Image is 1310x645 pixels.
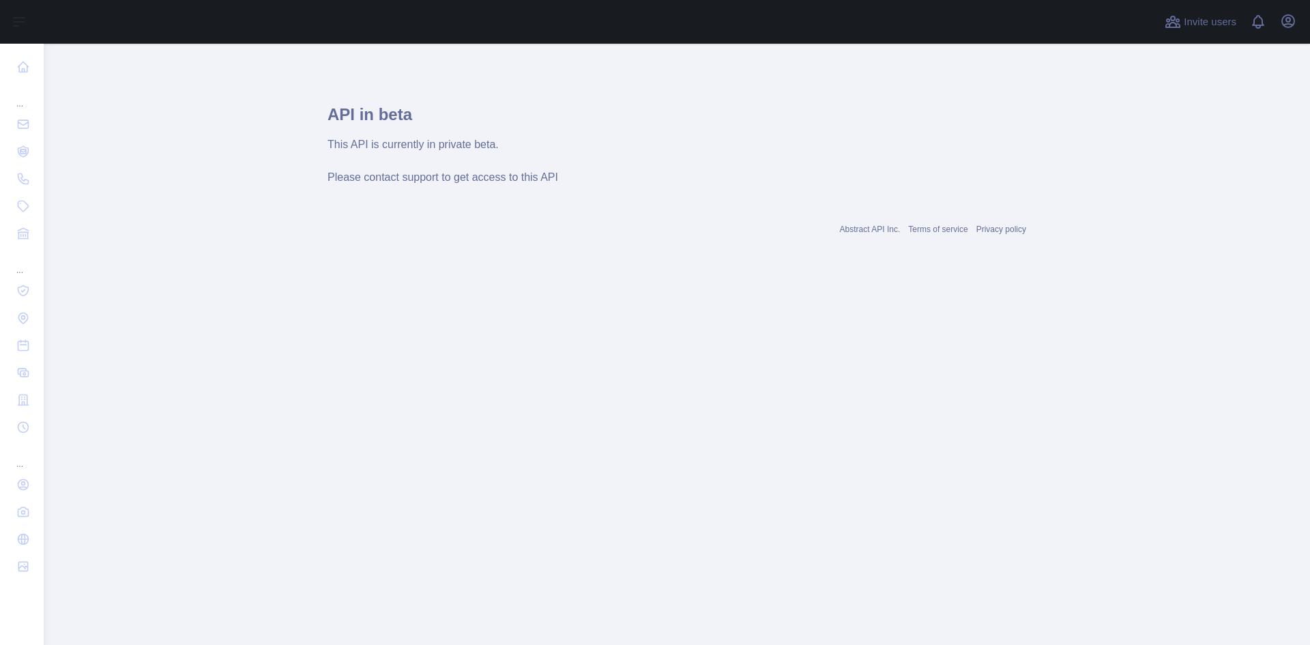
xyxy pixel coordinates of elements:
div: ... [11,248,33,276]
span: Please contact support to get access to this API [327,171,558,183]
div: This API is currently in private beta. [327,137,1026,153]
button: Invite users [1162,11,1239,33]
a: Abstract API Inc. [840,225,901,234]
a: Terms of service [908,225,967,234]
span: Invite users [1184,14,1236,30]
div: ... [11,442,33,470]
a: Privacy policy [976,225,1026,234]
div: ... [11,82,33,109]
h1: API in beta [327,104,1026,137]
